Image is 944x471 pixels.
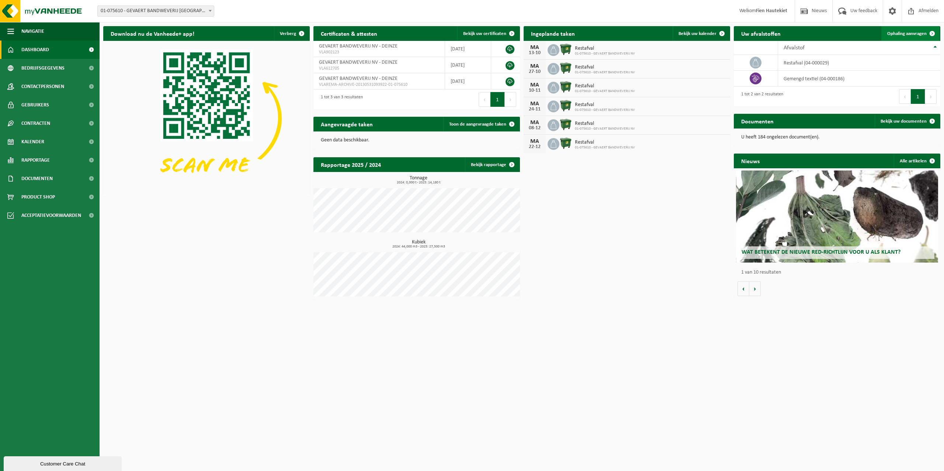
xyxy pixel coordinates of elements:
td: [DATE] [445,57,491,73]
span: Rapportage [21,151,50,169]
div: MA [527,138,542,144]
div: 1 tot 2 van 2 resultaten [737,88,783,105]
span: Documenten [21,169,53,188]
h3: Kubiek [317,240,520,249]
a: Ophaling aanvragen [881,26,940,41]
div: 1 tot 3 van 3 resultaten [317,91,363,108]
span: 01-075610 - GEVAERT BANDWEVERIJ NV [575,127,635,131]
span: Bedrijfsgegevens [21,59,65,77]
button: Previous [479,92,490,107]
span: Navigatie [21,22,44,41]
a: Toon de aangevraagde taken [443,117,519,131]
div: 22-12 [527,144,542,150]
a: Bekijk uw documenten [875,114,940,129]
p: 1 van 10 resultaten [741,270,937,275]
h2: Rapportage 2025 / 2024 [313,157,388,172]
a: Bekijk uw kalender [673,26,729,41]
span: Restafval [575,64,635,70]
button: 1 [490,92,505,107]
span: 01-075610 - GEVAERT BANDWEVERIJ NV - DEINZE [98,6,214,16]
div: MA [527,82,542,88]
button: Verberg [274,26,309,41]
span: 01-075610 - GEVAERT BANDWEVERIJ NV [575,108,635,112]
td: [DATE] [445,41,491,57]
span: Contactpersonen [21,77,64,96]
span: GEVAERT BANDWEVERIJ NV - DEINZE [319,76,398,81]
span: Verberg [280,31,296,36]
button: Next [925,89,937,104]
button: Vorige [737,281,749,296]
div: 10-11 [527,88,542,93]
span: GEVAERT BANDWEVERIJ NV - DEINZE [319,60,398,65]
span: Gebruikers [21,96,49,114]
p: U heeft 184 ongelezen document(en). [741,135,933,140]
span: Acceptatievoorwaarden [21,206,81,225]
h2: Certificaten & attesten [313,26,385,41]
span: Restafval [575,83,635,89]
td: restafval (04-000029) [778,55,940,71]
span: GEVAERT BANDWEVERIJ NV - DEINZE [319,43,398,49]
span: Kalender [21,133,44,151]
img: Download de VHEPlus App [103,41,310,196]
span: Bekijk uw certificaten [463,31,506,36]
span: Bekijk uw kalender [678,31,716,36]
span: Restafval [575,140,635,145]
span: 01-075610 - GEVAERT BANDWEVERIJ NV [575,89,635,94]
td: [DATE] [445,73,491,89]
img: WB-1100-HPE-GN-01 [559,137,572,150]
div: MA [527,45,542,50]
strong: Fien Hautekiet [756,8,787,14]
a: Wat betekent de nieuwe RED-richtlijn voor u als klant? [736,171,938,263]
button: Previous [899,89,911,104]
h2: Aangevraagde taken [313,117,380,131]
span: Afvalstof [784,45,805,51]
button: Next [505,92,516,107]
img: WB-1100-HPE-GN-01 [559,62,572,74]
span: 01-075610 - GEVAERT BANDWEVERIJ NV [575,70,635,75]
img: WB-1100-HPE-GN-01 [559,99,572,112]
div: MA [527,120,542,126]
h2: Ingeplande taken [524,26,582,41]
div: 24-11 [527,107,542,112]
span: Restafval [575,121,635,127]
img: WB-1100-HPE-GN-01 [559,118,572,131]
h2: Documenten [734,114,781,128]
div: MA [527,101,542,107]
h2: Download nu de Vanheede+ app! [103,26,202,41]
iframe: chat widget [4,455,123,471]
h2: Uw afvalstoffen [734,26,788,41]
img: WB-1100-HPE-GN-01 [559,81,572,93]
div: 08-12 [527,126,542,131]
div: 27-10 [527,69,542,74]
img: WB-1100-HPE-GN-01 [559,43,572,56]
span: 01-075610 - GEVAERT BANDWEVERIJ NV [575,52,635,56]
span: VLAREMA-ARCHIVE-20130531093922-01-075610 [319,82,439,88]
span: Restafval [575,46,635,52]
span: 01-075610 - GEVAERT BANDWEVERIJ NV - DEINZE [97,6,214,17]
span: 2024: 44,000 m3 - 2025: 27,500 m3 [317,245,520,249]
button: 1 [911,89,925,104]
h3: Tonnage [317,176,520,184]
span: Toon de aangevraagde taken [449,122,506,127]
a: Alle artikelen [894,154,940,168]
span: Restafval [575,102,635,108]
span: VLA902123 [319,49,439,55]
a: Bekijk uw certificaten [457,26,519,41]
span: Dashboard [21,41,49,59]
td: gemengd textiel (04-000186) [778,71,940,87]
span: Ophaling aanvragen [887,31,927,36]
span: Wat betekent de nieuwe RED-richtlijn voor u als klant? [742,249,900,255]
span: VLA612705 [319,66,439,71]
span: Product Shop [21,188,55,206]
span: 01-075610 - GEVAERT BANDWEVERIJ NV [575,145,635,150]
h2: Nieuws [734,154,767,168]
span: 2024: 0,000 t - 2025: 14,180 t [317,181,520,184]
p: Geen data beschikbaar. [321,138,513,143]
div: MA [527,63,542,69]
div: 13-10 [527,50,542,56]
a: Bekijk rapportage [465,157,519,172]
span: Bekijk uw documenten [881,119,927,124]
button: Volgende [749,281,761,296]
span: Contracten [21,114,50,133]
